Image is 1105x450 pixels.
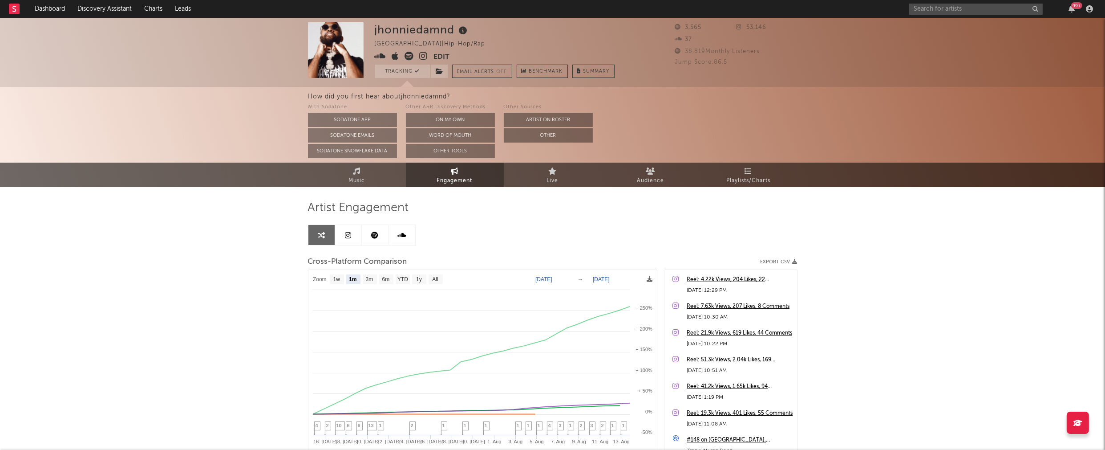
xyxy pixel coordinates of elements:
[461,439,485,444] text: 30. [DATE]
[535,276,552,282] text: [DATE]
[591,439,608,444] text: 11. Aug
[313,277,327,283] text: Zoom
[308,128,397,143] button: Sodatone Emails
[406,163,504,187] a: Engagement
[406,113,495,127] button: On My Own
[613,439,629,444] text: 13. Aug
[349,277,356,283] text: 1m
[687,301,793,312] div: Reel: 7.63k Views, 207 Likes, 8 Comments
[440,439,464,444] text: 28. [DATE]
[687,285,793,296] div: [DATE] 12:29 PM
[452,65,512,78] button: Email AlertsOff
[308,144,397,158] button: Sodatone Snowflake Data
[358,423,360,428] span: 6
[397,277,408,283] text: YTD
[529,66,563,77] span: Benchmark
[687,312,793,323] div: [DATE] 10:30 AM
[578,276,583,282] text: →
[687,435,793,446] div: #148 on [GEOGRAPHIC_DATA], [US_STATE], [GEOGRAPHIC_DATA]
[736,25,766,30] span: 53,146
[635,305,652,311] text: + 250%
[308,203,409,213] span: Artist Engagement
[622,423,625,428] span: 1
[675,37,692,42] span: 37
[437,176,473,186] span: Engagement
[375,65,430,78] button: Tracking
[508,439,522,444] text: 3. Aug
[504,163,602,187] a: Live
[909,4,1043,15] input: Search for artists
[601,423,604,428] span: 2
[675,25,702,30] span: 3,565
[687,328,793,339] a: Reel: 21.9k Views, 619 Likes, 44 Comments
[687,355,793,365] a: Reel: 51.3k Views, 2.04k Likes, 169 Comments
[517,65,568,78] a: Benchmark
[336,423,342,428] span: 10
[334,439,358,444] text: 18. [DATE]
[687,408,793,419] div: Reel: 19.3k Views, 401 Likes, 55 Comments
[687,274,793,285] a: Reel: 4.22k Views, 204 Likes, 22 Comments
[368,423,374,428] span: 13
[1071,2,1082,9] div: 99 +
[487,439,501,444] text: 1. Aug
[638,388,652,393] text: + 50%
[356,439,379,444] text: 20. [DATE]
[316,423,318,428] span: 4
[416,277,422,283] text: 1y
[379,423,382,428] span: 1
[572,65,615,78] button: Summary
[485,423,487,428] span: 1
[434,52,450,63] button: Edit
[365,277,373,283] text: 3m
[406,102,495,113] div: Other A&R Discovery Methods
[497,70,507,74] em: Off
[687,392,793,403] div: [DATE] 1:19 PM
[602,163,700,187] a: Audience
[538,423,540,428] span: 1
[517,423,519,428] span: 1
[504,113,593,127] button: Artist on Roster
[419,439,442,444] text: 26. [DATE]
[675,59,728,65] span: Jump Score: 86.5
[637,176,664,186] span: Audience
[326,423,329,428] span: 2
[464,423,466,428] span: 1
[572,439,586,444] text: 9. Aug
[504,102,593,113] div: Other Sources
[411,423,413,428] span: 2
[559,423,562,428] span: 3
[347,423,350,428] span: 6
[442,423,445,428] span: 1
[687,381,793,392] a: Reel: 41.2k Views, 1.65k Likes, 94 Comments
[548,423,551,428] span: 4
[313,439,337,444] text: 16. [DATE]
[308,163,406,187] a: Music
[308,102,397,113] div: With Sodatone
[569,423,572,428] span: 1
[580,423,583,428] span: 2
[348,176,365,186] span: Music
[375,39,496,49] div: [GEOGRAPHIC_DATA] | Hip-Hop/Rap
[700,163,797,187] a: Playlists/Charts
[593,276,610,282] text: [DATE]
[761,259,797,265] button: Export CSV
[641,430,652,435] text: -50%
[376,439,400,444] text: 22. [DATE]
[547,176,559,186] span: Live
[308,257,407,267] span: Cross-Platform Comparison
[432,277,438,283] text: All
[635,326,652,331] text: + 200%
[687,339,793,349] div: [DATE] 10:22 PM
[635,347,652,352] text: + 150%
[687,419,793,430] div: [DATE] 11:08 AM
[308,113,397,127] button: Sodatone App
[675,49,760,54] span: 38,819 Monthly Listeners
[687,365,793,376] div: [DATE] 10:51 AM
[375,22,470,37] div: jhonniedamnd
[645,409,652,414] text: 0%
[635,368,652,373] text: + 100%
[550,439,564,444] text: 7. Aug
